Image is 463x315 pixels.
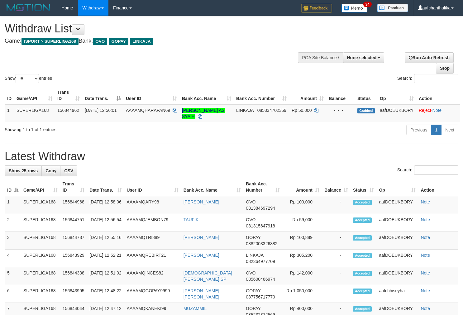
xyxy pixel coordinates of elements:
[377,87,416,104] th: Op: activate to sort column ascending
[397,165,458,175] label: Search:
[14,87,55,104] th: Game/API: activate to sort column ascending
[414,74,458,83] input: Search:
[246,253,263,258] span: LINKAJA
[5,124,188,133] div: Showing 1 to 1 of 1 entries
[246,270,255,275] span: OVO
[21,250,60,267] td: SUPERLIGA168
[441,125,458,135] a: Next
[5,232,21,250] td: 3
[87,196,124,214] td: [DATE] 12:58:06
[9,168,38,173] span: Show 25 rows
[55,87,82,104] th: Trans ID: activate to sort column ascending
[124,285,181,303] td: AAAAMQGOPAY9999
[353,271,372,276] span: Accepted
[123,87,179,104] th: User ID: activate to sort column ascending
[377,4,408,12] img: panduan.png
[353,200,372,205] span: Accepted
[21,232,60,250] td: SUPERLIGA168
[82,87,123,104] th: Date Trans.: activate to sort column descending
[5,178,21,196] th: ID: activate to sort column descending
[376,178,418,196] th: Op: activate to sort column ascending
[421,253,430,258] a: Note
[246,294,275,299] span: Copy 087756717770 to clipboard
[397,74,458,83] label: Search:
[432,108,442,113] a: Note
[57,108,79,113] span: 156844962
[246,288,260,293] span: GOPAY
[179,87,234,104] th: Bank Acc. Name: activate to sort column ascending
[5,74,52,83] label: Show entries
[376,232,418,250] td: aafDOEUKBORY
[5,250,21,267] td: 4
[124,178,181,196] th: User ID: activate to sort column ascending
[243,178,282,196] th: Bank Acc. Number: activate to sort column ascending
[418,178,458,196] th: Action
[322,178,351,196] th: Balance: activate to sort column ascending
[60,232,87,250] td: 156844737
[246,259,275,264] span: Copy 082364977709 to clipboard
[124,196,181,214] td: AAAAMQARY98
[405,52,454,63] a: Run Auto-Refresh
[5,285,21,303] td: 6
[130,38,153,45] span: LINKAJA
[184,253,219,258] a: [PERSON_NAME]
[257,108,286,113] span: Copy 085334702359 to clipboard
[45,168,56,173] span: Copy
[60,267,87,285] td: 156844338
[182,108,225,119] a: [PERSON_NAME] AS SYAIFI
[416,87,460,104] th: Action
[357,108,375,113] span: Grabbed
[282,214,322,232] td: Rp 59,000
[60,250,87,267] td: 156843929
[414,165,458,175] input: Search:
[377,104,416,122] td: aafDOEUKBORY
[416,104,460,122] td: ·
[282,196,322,214] td: Rp 100,000
[343,52,384,63] button: None selected
[5,22,303,35] h1: Withdraw List
[124,250,181,267] td: AAAAMQREBIRT21
[85,108,117,113] span: [DATE] 12:56:01
[351,178,377,196] th: Status: activate to sort column ascending
[282,250,322,267] td: Rp 305,200
[282,178,322,196] th: Amount: activate to sort column ascending
[376,250,418,267] td: aafDOEUKBORY
[124,214,181,232] td: AAAAMQJEMBON79
[363,2,372,7] span: 34
[124,267,181,285] td: AAAAMQINCES82
[87,285,124,303] td: [DATE] 12:48:22
[21,285,60,303] td: SUPERLIGA168
[5,3,52,12] img: MOTION_logo.png
[21,214,60,232] td: SUPERLIGA168
[436,63,454,74] a: Stop
[60,214,87,232] td: 156844751
[14,104,55,122] td: SUPERLIGA168
[347,55,377,60] span: None selected
[41,165,60,176] a: Copy
[376,285,418,303] td: aafchhiseyha
[289,87,326,104] th: Amount: activate to sort column ascending
[5,165,42,176] a: Show 25 rows
[21,178,60,196] th: Game/API: activate to sort column ascending
[109,38,128,45] span: GOPAY
[93,38,107,45] span: OVO
[184,235,219,240] a: [PERSON_NAME]
[5,104,14,122] td: 1
[322,250,351,267] td: -
[5,214,21,232] td: 2
[60,178,87,196] th: Trans ID: activate to sort column ascending
[87,232,124,250] td: [DATE] 12:55:16
[184,199,219,204] a: [PERSON_NAME]
[353,289,372,294] span: Accepted
[322,232,351,250] td: -
[124,232,181,250] td: AAAAMQTRI889
[353,217,372,223] span: Accepted
[184,306,207,311] a: MUZAMMIL
[421,235,430,240] a: Note
[181,178,244,196] th: Bank Acc. Name: activate to sort column ascending
[184,288,219,299] a: [PERSON_NAME] [PERSON_NAME]
[87,267,124,285] td: [DATE] 12:51:02
[184,217,199,222] a: TAUFIK
[246,306,260,311] span: GOPAY
[353,235,372,241] span: Accepted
